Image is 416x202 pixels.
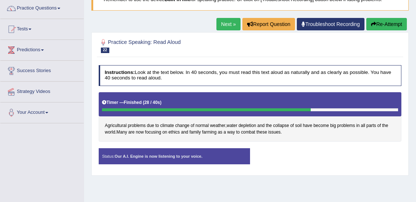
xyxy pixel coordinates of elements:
[382,123,388,129] span: Click to see word definition
[155,123,159,129] span: Click to see word definition
[216,18,241,30] a: Next »
[242,18,295,30] button: Report Question
[105,129,115,136] span: Click to see word definition
[290,123,294,129] span: Click to see word definition
[128,123,146,129] span: Click to see word definition
[256,129,267,136] span: Click to see word definition
[0,40,84,58] a: Predictions
[227,123,237,129] span: Click to see word definition
[314,123,329,129] span: Click to see word definition
[145,129,161,136] span: Click to see word definition
[366,123,376,129] span: Click to see word definition
[295,123,302,129] span: Click to see word definition
[273,123,289,129] span: Click to see word definition
[147,123,154,129] span: Click to see word definition
[99,65,402,86] h4: Look at the text below. In 40 seconds, you must read this text aloud as naturally and as clearly ...
[227,129,235,136] span: Click to see word definition
[0,61,84,79] a: Success Stories
[366,18,407,30] button: Re-Attempt
[238,123,256,129] span: Click to see word definition
[99,148,250,164] div: Status:
[101,48,109,53] span: 22
[175,123,189,129] span: Click to see word definition
[105,70,135,75] b: Instructions:
[303,123,312,129] span: Click to see word definition
[181,129,188,136] span: Click to see word definition
[361,123,365,129] span: Click to see word definition
[224,129,226,136] span: Click to see word definition
[236,129,240,136] span: Click to see word definition
[117,129,127,136] span: Click to see word definition
[128,129,135,136] span: Click to see word definition
[105,123,126,129] span: Click to see word definition
[356,123,360,129] span: Click to see word definition
[99,92,402,142] div: , . .
[144,100,160,105] b: 28 / 40s
[0,102,84,121] a: Your Account
[0,19,84,37] a: Tests
[99,38,287,53] h2: Practice Speaking: Read Aloud
[169,129,180,136] span: Click to see word definition
[162,129,167,136] span: Click to see word definition
[210,123,225,129] span: Click to see word definition
[196,123,209,129] span: Click to see word definition
[266,123,272,129] span: Click to see word definition
[377,123,381,129] span: Click to see word definition
[0,82,84,100] a: Strategy Videos
[202,129,217,136] span: Click to see word definition
[124,100,142,105] b: Finished
[337,123,355,129] span: Click to see word definition
[330,123,336,129] span: Click to see word definition
[189,129,201,136] span: Click to see word definition
[257,123,265,129] span: Click to see word definition
[136,129,144,136] span: Click to see word definition
[297,18,364,30] a: Troubleshoot Recording
[160,100,162,105] b: )
[115,154,203,158] strong: Our A.I. Engine is now listening to your voice.
[241,129,255,136] span: Click to see word definition
[218,129,223,136] span: Click to see word definition
[191,123,194,129] span: Click to see word definition
[102,100,161,105] h5: Timer —
[268,129,281,136] span: Click to see word definition
[160,123,174,129] span: Click to see word definition
[143,100,144,105] b: (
